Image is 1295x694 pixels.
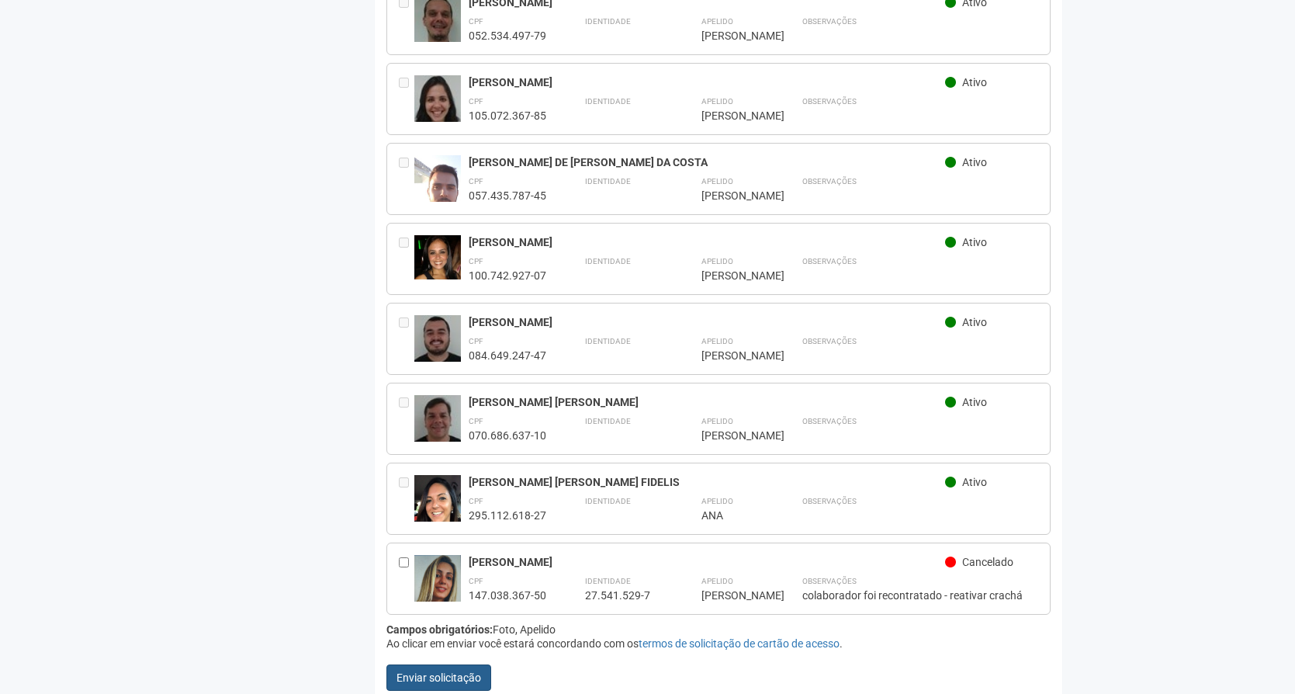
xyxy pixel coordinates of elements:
[701,588,763,602] div: [PERSON_NAME]
[585,337,631,345] strong: Identidade
[701,337,733,345] strong: Apelido
[701,189,763,203] div: [PERSON_NAME]
[414,235,461,279] img: user.jpg
[469,269,546,283] div: 100.742.927-07
[469,349,546,363] div: 084.649.247-47
[802,417,857,425] strong: Observações
[386,623,1051,637] div: Foto, Apelido
[962,76,987,88] span: Ativo
[469,155,946,169] div: [PERSON_NAME] DE [PERSON_NAME] DA COSTA
[399,155,414,203] div: Entre em contato com a Aministração para solicitar o cancelamento ou 2a via
[701,97,733,106] strong: Apelido
[469,189,546,203] div: 057.435.787-45
[469,588,546,602] div: 147.038.367-50
[802,257,857,265] strong: Observações
[386,623,493,636] strong: Campos obrigatórios:
[962,236,987,248] span: Ativo
[585,17,631,26] strong: Identidade
[469,497,483,505] strong: CPF
[701,508,763,522] div: ANA
[469,177,483,186] strong: CPF
[469,109,546,123] div: 105.072.367-85
[469,29,546,43] div: 052.534.497-79
[414,155,461,238] img: user.jpg
[802,177,857,186] strong: Observações
[802,497,857,505] strong: Observações
[585,577,631,585] strong: Identidade
[469,257,483,265] strong: CPF
[701,349,763,363] div: [PERSON_NAME]
[469,555,946,569] div: [PERSON_NAME]
[585,588,663,602] div: 27.541.529-7
[802,577,857,585] strong: Observações
[399,75,414,123] div: Entre em contato com a Aministração para solicitar o cancelamento ou 2a via
[469,475,946,489] div: [PERSON_NAME] [PERSON_NAME] FIDELIS
[414,555,461,616] img: user.jpg
[469,97,483,106] strong: CPF
[701,17,733,26] strong: Apelido
[802,17,857,26] strong: Observações
[469,429,546,442] div: 070.686.637-10
[802,337,857,345] strong: Observações
[802,588,1039,602] div: colaborador foi recontratado - reativar crachá
[414,395,461,457] img: user.jpg
[469,315,946,329] div: [PERSON_NAME]
[414,315,461,377] img: user.jpg
[701,177,733,186] strong: Apelido
[962,156,987,168] span: Ativo
[469,337,483,345] strong: CPF
[585,417,631,425] strong: Identidade
[414,75,461,137] img: user.jpg
[399,315,414,363] div: Entre em contato com a Aministração para solicitar o cancelamento ou 2a via
[962,556,1013,568] span: Cancelado
[386,665,491,691] button: Enviar solicitação
[802,97,857,106] strong: Observações
[469,577,483,585] strong: CPF
[701,269,763,283] div: [PERSON_NAME]
[469,17,483,26] strong: CPF
[585,257,631,265] strong: Identidade
[469,75,946,89] div: [PERSON_NAME]
[962,316,987,328] span: Ativo
[399,235,414,283] div: Entre em contato com a Aministração para solicitar o cancelamento ou 2a via
[639,637,840,650] a: termos de solicitação de cartão de acesso
[701,429,763,442] div: [PERSON_NAME]
[414,475,461,542] img: user.jpg
[701,577,733,585] strong: Apelido
[701,497,733,505] strong: Apelido
[469,417,483,425] strong: CPF
[469,395,946,409] div: [PERSON_NAME] [PERSON_NAME]
[962,396,987,408] span: Ativo
[701,417,733,425] strong: Apelido
[399,475,414,522] div: Entre em contato com a Aministração para solicitar o cancelamento ou 2a via
[386,637,1051,651] div: Ao clicar em enviar você estará concordando com os .
[962,476,987,488] span: Ativo
[469,508,546,522] div: 295.112.618-27
[701,257,733,265] strong: Apelido
[701,109,763,123] div: [PERSON_NAME]
[469,235,946,249] div: [PERSON_NAME]
[585,497,631,505] strong: Identidade
[585,177,631,186] strong: Identidade
[701,29,763,43] div: [PERSON_NAME]
[399,395,414,442] div: Entre em contato com a Aministração para solicitar o cancelamento ou 2a via
[585,97,631,106] strong: Identidade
